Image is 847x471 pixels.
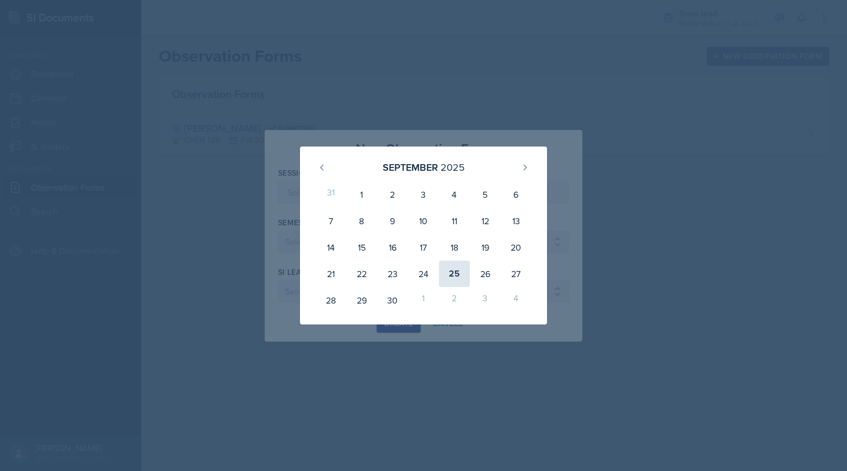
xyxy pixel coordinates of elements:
[501,208,532,234] div: 13
[441,160,465,175] div: 2025
[501,261,532,287] div: 27
[408,261,439,287] div: 24
[346,208,377,234] div: 8
[346,287,377,313] div: 29
[501,234,532,261] div: 20
[439,181,470,208] div: 4
[408,208,439,234] div: 10
[439,208,470,234] div: 11
[439,261,470,287] div: 25
[377,181,408,208] div: 2
[315,181,346,208] div: 31
[470,181,501,208] div: 5
[377,234,408,261] div: 16
[346,234,377,261] div: 15
[315,208,346,234] div: 7
[408,287,439,313] div: 1
[377,208,408,234] div: 9
[439,234,470,261] div: 18
[408,181,439,208] div: 3
[439,287,470,313] div: 2
[470,261,501,287] div: 26
[315,261,346,287] div: 21
[377,287,408,313] div: 30
[501,181,532,208] div: 6
[346,261,377,287] div: 22
[346,181,377,208] div: 1
[377,261,408,287] div: 23
[383,160,438,175] div: September
[315,234,346,261] div: 14
[501,287,532,313] div: 4
[470,208,501,234] div: 12
[470,287,501,313] div: 3
[408,234,439,261] div: 17
[470,234,501,261] div: 19
[315,287,346,313] div: 28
